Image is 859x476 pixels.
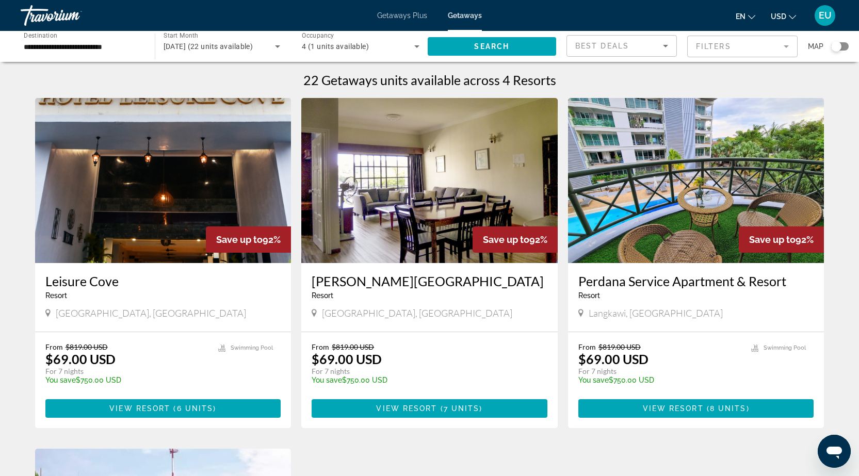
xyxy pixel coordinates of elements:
span: Resort [578,291,600,300]
span: [GEOGRAPHIC_DATA], [GEOGRAPHIC_DATA] [322,307,512,319]
button: User Menu [812,5,838,26]
span: Save up to [749,234,796,245]
span: EU [819,10,832,21]
span: Start Month [164,32,198,39]
button: View Resort(7 units) [312,399,547,418]
span: 6 units [177,404,214,413]
span: Occupancy [302,32,334,39]
p: For 7 nights [578,367,741,376]
p: For 7 nights [312,367,537,376]
img: 5461O01X.jpg [568,98,824,263]
div: 92% [739,226,824,253]
a: Perdana Service Apartment & Resort [578,273,814,289]
span: Destination [24,31,57,39]
span: Map [808,39,823,54]
span: Save up to [483,234,529,245]
span: USD [771,12,786,21]
span: en [736,12,745,21]
a: Getaways [448,11,482,20]
span: ( ) [704,404,750,413]
p: $69.00 USD [578,351,649,367]
span: From [45,342,63,351]
span: Resort [45,291,67,300]
a: Travorium [21,2,124,29]
button: Search [428,37,557,56]
span: Resort [312,291,333,300]
div: 92% [473,226,558,253]
p: $750.00 USD [312,376,537,384]
span: Langkawi, [GEOGRAPHIC_DATA] [589,307,723,319]
span: View Resort [643,404,704,413]
span: From [312,342,329,351]
button: Change currency [771,9,796,24]
iframe: Кнопка запуска окна обмена сообщениями [818,435,851,468]
span: 4 (1 units available) [302,42,369,51]
p: $69.00 USD [45,351,116,367]
img: 3196I01X.jpg [301,98,558,263]
button: View Resort(6 units) [45,399,281,418]
span: View Resort [109,404,170,413]
span: View Resort [376,404,437,413]
span: 8 units [710,404,747,413]
p: $750.00 USD [578,376,741,384]
button: View Resort(8 units) [578,399,814,418]
a: Leisure Cove [45,273,281,289]
a: [PERSON_NAME][GEOGRAPHIC_DATA] [312,273,547,289]
span: 7 units [444,404,480,413]
span: $819.00 USD [598,342,641,351]
span: Swimming Pool [764,344,806,351]
span: ( ) [170,404,216,413]
img: 3957E01X.jpg [35,98,291,263]
span: [DATE] (22 units available) [164,42,253,51]
a: Getaways Plus [377,11,427,20]
span: Search [474,42,509,51]
span: [GEOGRAPHIC_DATA], [GEOGRAPHIC_DATA] [56,307,246,319]
span: $819.00 USD [332,342,374,351]
span: You save [45,376,76,384]
span: Best Deals [575,42,629,50]
span: You save [312,376,342,384]
span: $819.00 USD [66,342,108,351]
p: $69.00 USD [312,351,382,367]
span: You save [578,376,609,384]
h1: 22 Getaways units available across 4 Resorts [303,72,556,88]
div: 92% [206,226,291,253]
span: Save up to [216,234,263,245]
p: $750.00 USD [45,376,208,384]
p: For 7 nights [45,367,208,376]
button: Change language [736,9,755,24]
span: From [578,342,596,351]
mat-select: Sort by [575,40,668,52]
span: Swimming Pool [231,344,273,351]
button: Filter [687,35,798,58]
span: ( ) [437,404,483,413]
